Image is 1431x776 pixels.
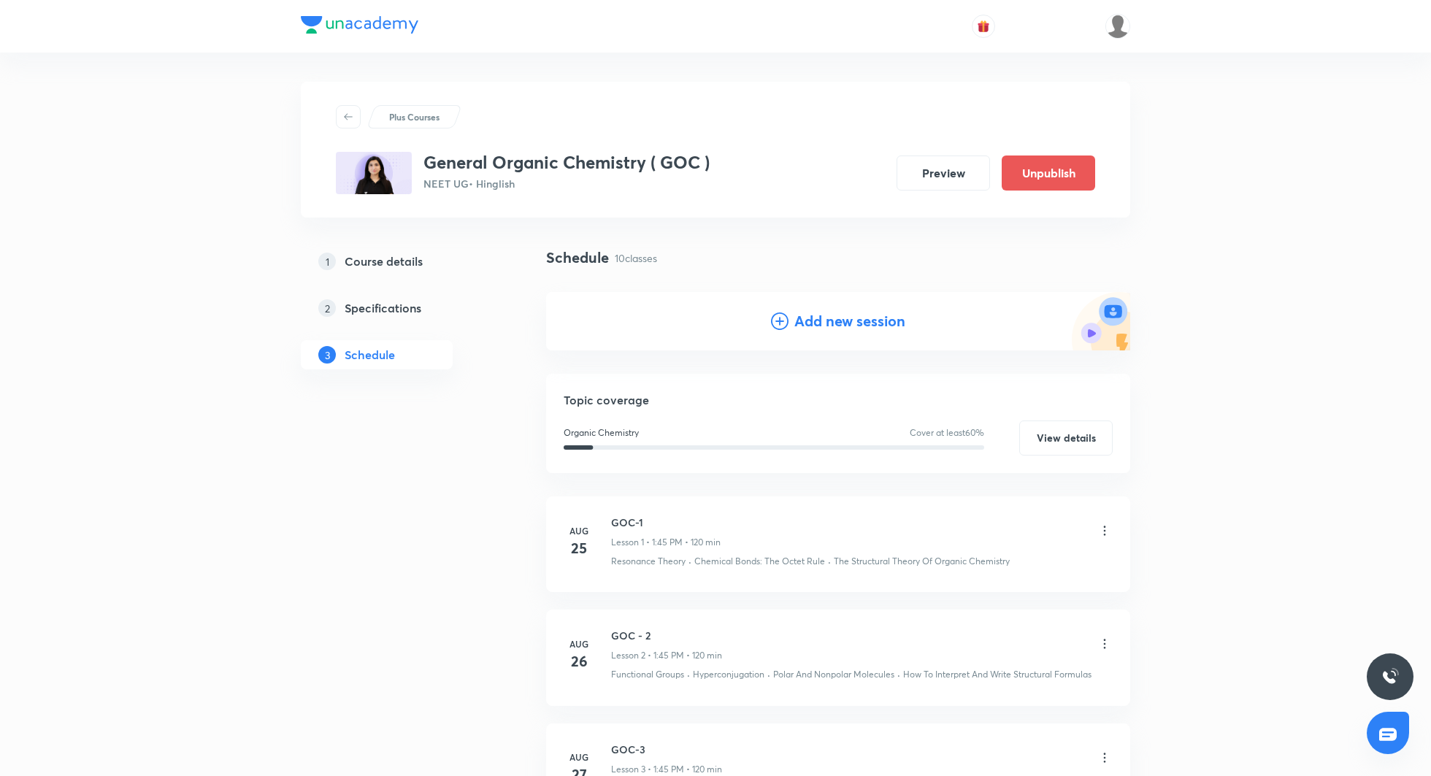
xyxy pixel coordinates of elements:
img: ttu [1381,668,1399,685]
h6: GOC-3 [611,742,722,757]
button: Unpublish [1002,155,1095,191]
img: Siddharth Mitra [1105,14,1130,39]
p: How To Interpret And Write Structural Formulas [903,668,1092,681]
div: · [687,668,690,681]
a: 2Specifications [301,293,499,323]
p: Lesson 2 • 1:45 PM • 120 min [611,649,722,662]
p: 2 [318,299,336,317]
p: Lesson 1 • 1:45 PM • 120 min [611,536,721,549]
a: 1Course details [301,247,499,276]
p: Polar And Nonpolar Molecules [773,668,894,681]
h5: Schedule [345,346,395,364]
button: Preview [897,155,990,191]
button: avatar [972,15,995,38]
div: · [688,555,691,568]
h5: Topic coverage [564,391,1113,409]
h4: 26 [564,650,594,672]
p: The Structural Theory Of Organic Chemistry [834,555,1010,568]
h6: Aug [564,750,594,764]
p: Chemical Bonds: The Octet Rule [694,555,825,568]
div: · [767,668,770,681]
p: Hyperconjugation [693,668,764,681]
h6: GOC-1 [611,515,721,530]
p: Functional Groups [611,668,684,681]
h6: Aug [564,524,594,537]
h6: GOC - 2 [611,628,722,643]
p: Lesson 3 • 1:45 PM • 120 min [611,763,722,776]
p: Organic Chemistry [564,426,639,439]
div: · [897,668,900,681]
img: D7A49613-354A-4FCD-A5F2-D097C19BFD82_plus.png [336,152,412,194]
img: Add [1072,292,1130,350]
img: Company Logo [301,16,418,34]
img: avatar [977,20,990,33]
div: · [828,555,831,568]
h4: Schedule [546,247,609,269]
p: Plus Courses [389,110,440,123]
p: NEET UG • Hinglish [423,176,710,191]
h4: 25 [564,537,594,559]
p: 3 [318,346,336,364]
a: Company Logo [301,16,418,37]
h4: Add new session [794,310,905,332]
h3: General Organic Chemistry ( GOC ) [423,152,710,173]
p: Cover at least 60 % [910,426,984,439]
p: 10 classes [615,250,657,266]
p: 1 [318,253,336,270]
h6: Aug [564,637,594,650]
button: View details [1019,420,1113,456]
h5: Specifications [345,299,421,317]
h5: Course details [345,253,423,270]
p: Resonance Theory [611,555,686,568]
